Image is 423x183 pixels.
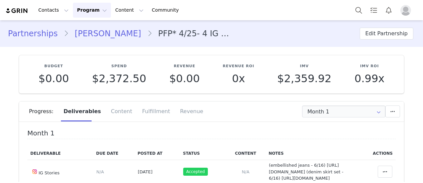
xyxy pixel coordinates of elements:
input: Select [302,105,385,117]
p: Revenue [169,64,200,69]
span: $2,359.92 [277,72,331,85]
img: placeholder-profile.jpg [400,5,411,16]
th: Notes [265,147,358,160]
img: grin logo [5,8,29,14]
p: 0x [223,73,254,85]
a: [PERSON_NAME] [69,28,147,40]
p: IMV [277,64,331,69]
th: Actions [358,147,396,160]
span: [DATE] [138,169,153,174]
p: Budget [39,64,69,69]
th: Deliverable [27,147,93,160]
button: Search [351,3,366,18]
p: Spend [92,64,146,69]
button: Edit Partnership [360,28,413,40]
p: 0.99x [354,73,384,85]
a: Community [148,3,186,18]
a: Partnerships [8,28,64,40]
div: Deliverables [59,101,106,121]
div: Content [106,101,137,121]
h4: Month 1 [27,129,396,139]
p: Revenue ROI [223,64,254,69]
button: Program [73,3,111,18]
button: Contacts [34,3,73,18]
a: Tasks [366,3,381,18]
span: $0.00 [39,72,69,85]
button: Profile [396,5,418,16]
th: Posted At [135,147,180,160]
span: N/A [242,169,249,174]
th: Due Date [93,147,135,160]
span: (embellished jeans - 6/16) [URL][DOMAIN_NAME] (denim skirt set - 6/16) [URL][DOMAIN_NAME] [269,163,343,181]
div: Fulfillment [137,101,175,121]
div: Progress: [29,101,59,121]
img: instagram.svg [32,169,37,174]
th: Status [180,147,225,160]
button: Content [111,3,148,18]
span: $2,372.50 [92,72,146,85]
p: IMV ROI [354,64,384,69]
th: Content [225,147,265,160]
span: Accepted [183,168,208,176]
div: Revenue [175,101,203,121]
span: N/A [96,169,104,174]
span: $0.00 [169,72,200,85]
button: Notifications [381,3,396,18]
